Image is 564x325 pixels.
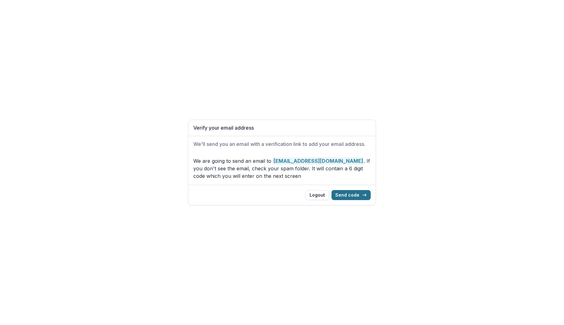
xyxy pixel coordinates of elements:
[193,125,371,131] h1: Verify your email address
[273,157,364,165] strong: [EMAIL_ADDRESS][DOMAIN_NAME]
[193,141,371,147] h2: We'll send you an email with a verification link to add your email address.
[332,190,371,200] button: Send code
[193,157,371,180] p: We are going to send an email to . If you don't see the email, check your spam folder. It will co...
[305,190,329,200] button: Logout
